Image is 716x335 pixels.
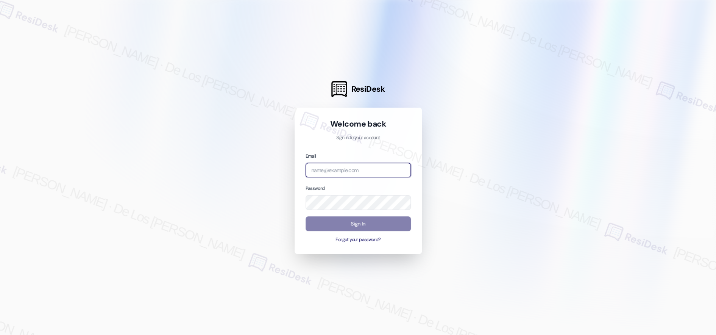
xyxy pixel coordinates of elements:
img: ResiDesk Logo [331,81,347,97]
label: Password [306,185,325,191]
label: Email [306,153,316,159]
button: Sign In [306,216,411,231]
p: Sign in to your account [306,135,411,141]
button: Forgot your password? [306,236,411,243]
h1: Welcome back [306,119,411,129]
input: name@example.com [306,163,411,178]
span: ResiDesk [351,84,385,94]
